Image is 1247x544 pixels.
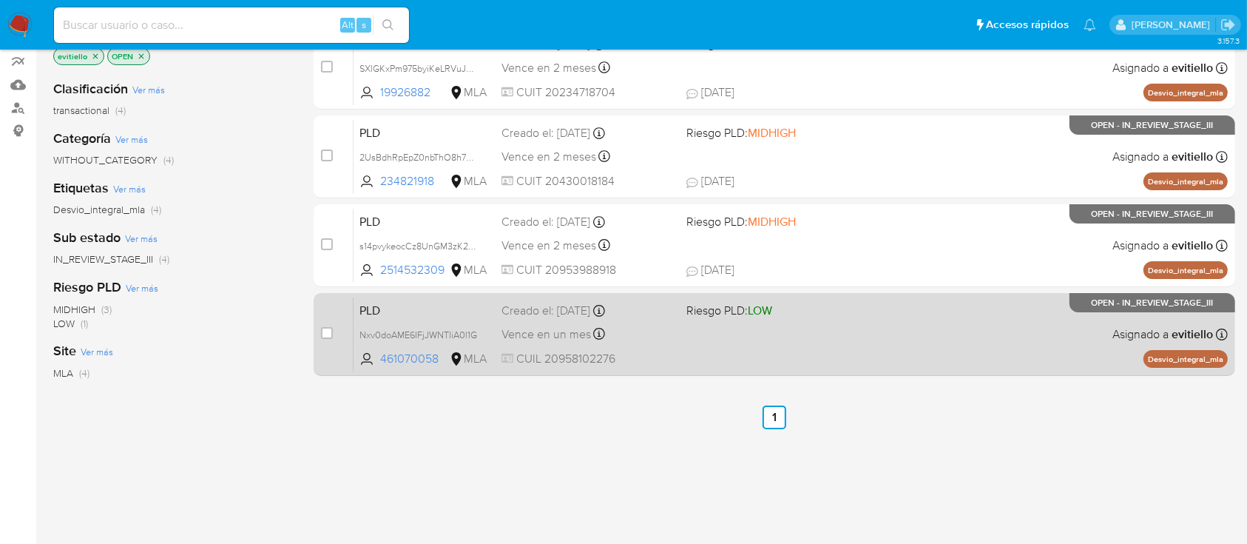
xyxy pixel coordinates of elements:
[54,16,409,35] input: Buscar usuario o caso...
[362,18,366,32] span: s
[342,18,354,32] span: Alt
[1084,19,1096,31] a: Notificaciones
[1217,35,1240,47] span: 3.157.3
[1132,18,1215,32] p: emmanuel.vitiello@mercadolibre.com
[1220,17,1236,33] a: Salir
[986,17,1069,33] span: Accesos rápidos
[373,15,403,36] button: search-icon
